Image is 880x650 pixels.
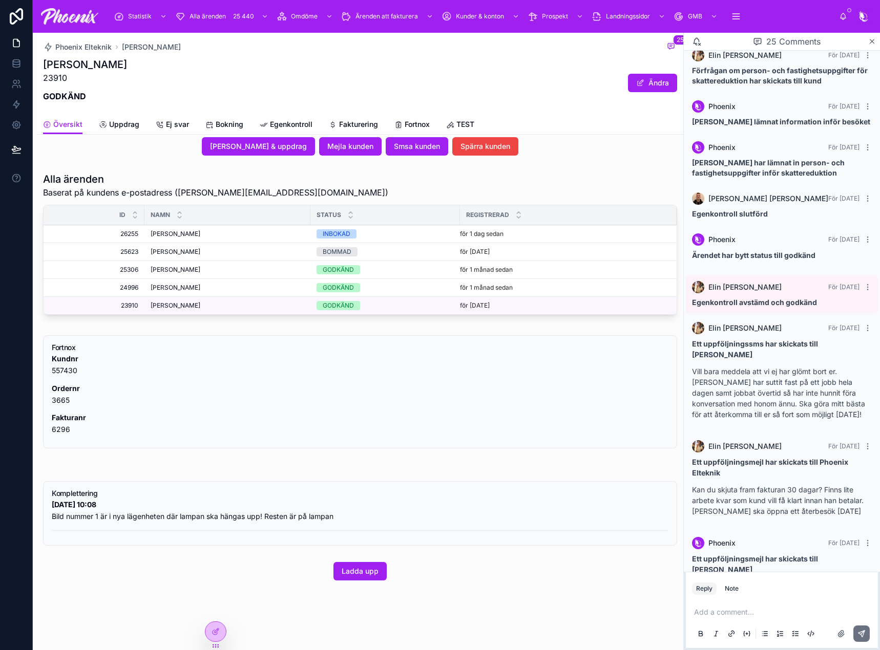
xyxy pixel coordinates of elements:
strong: Egenkontroll avstämd och godkänd [692,298,817,307]
a: 24996 [56,284,138,292]
span: För [DATE] [828,442,860,450]
strong: [PERSON_NAME] lämnat information inför besöket [692,117,870,126]
strong: Kundnr [52,354,78,363]
strong: Ett uppföljningsmejl har skickats till [PERSON_NAME] [692,554,818,574]
span: Phoenix [708,142,736,153]
span: För [DATE] [828,539,860,547]
span: Fakturering [339,119,378,129]
span: Omdöme [291,12,318,20]
span: Smsa kunden [394,141,440,151]
a: Prospekt [525,7,589,26]
span: För [DATE] [828,194,860,202]
a: för [DATE] [460,301,664,310]
p: Kan du skjuta fram fakturan 30 dagar? Finns lite arbete kvar som kund vill få klart innan han bet... [692,484,872,516]
span: För [DATE] [828,235,860,243]
a: Statistik [111,7,172,26]
h1: Alla ärenden [43,172,388,186]
button: Spärra kunden [452,137,518,156]
span: [PERSON_NAME] [151,266,200,274]
a: INBOKAD [317,229,454,239]
span: TEST [456,119,474,129]
span: GMB [688,12,702,20]
span: Ärenden att fakturera [355,12,418,20]
button: 25 [665,41,677,53]
div: INBOKAD [323,229,350,239]
p: 6296 [52,412,668,436]
p: Bild nummer 1 är i nya lägenheten där lampan ska hängas upp! Resten är på lampan [52,499,668,523]
button: Ändra [628,74,677,92]
span: Prospekt [542,12,568,20]
p: för 1 månad sedan [460,266,513,274]
a: Kunder & konton [438,7,525,26]
span: Egenkontroll [270,119,312,129]
span: Status [317,211,341,219]
a: Ej svar [156,115,189,136]
span: [PERSON_NAME] [151,284,200,292]
a: Alla ärenden25 440 [172,7,274,26]
strong: [PERSON_NAME] har lämnat in person- och fastighetsuppgifter inför skattereduktion [692,158,845,177]
span: Ladda upp [342,566,379,576]
h1: [PERSON_NAME] [43,57,127,72]
p: för [DATE] [460,301,490,310]
a: [PERSON_NAME] [151,266,304,274]
span: Baserat på kundens e-postadress ([PERSON_NAME][EMAIL_ADDRESS][DOMAIN_NAME]) [43,186,388,199]
span: Phoenix [708,101,736,112]
a: för [DATE] [460,248,664,256]
span: Statistik [128,12,152,20]
a: Ärenden att fakturera [338,7,438,26]
a: GMB [671,7,723,26]
p: för 1 månad sedan [460,284,513,292]
a: för 1 månad sedan [460,266,664,274]
p: 23910 [43,72,127,84]
a: 25306 [56,266,138,274]
a: Fortnox [394,115,430,136]
strong: Egenkontroll slutförd [692,209,768,218]
a: BOMMAD [317,247,454,256]
a: GODKÄND [317,301,454,310]
strong: Ett uppföljningsmejl har skickats till Phoenix Elteknik [692,458,848,477]
p: 557430 [52,353,668,377]
p: för [DATE] [460,248,490,256]
span: Alla ärenden [190,12,226,20]
span: Spärra kunden [460,141,510,151]
p: för 1 dag sedan [460,230,504,238]
span: [PERSON_NAME] [151,301,200,310]
span: 25 Comments [766,35,821,48]
div: 25 440 [230,10,257,23]
div: BOMMAD [323,247,351,256]
a: TEST [446,115,474,136]
div: Note [725,584,739,593]
span: NAMN [151,211,170,219]
span: 23910 [56,301,138,310]
button: Note [721,582,743,595]
span: För [DATE] [828,51,860,59]
a: för 1 månad sedan [460,284,664,292]
button: Mejla kunden [319,137,382,156]
a: [PERSON_NAME] [151,248,304,256]
a: 25623 [56,248,138,256]
span: Id [119,211,125,219]
span: Registrerad [466,211,509,219]
a: Bokning [205,115,243,136]
span: [PERSON_NAME] [151,248,200,256]
button: [PERSON_NAME] & uppdrag [202,137,315,156]
a: 26255 [56,230,138,238]
img: App logo [41,8,98,25]
span: [PERSON_NAME] [151,230,200,238]
span: För [DATE] [828,143,860,151]
span: För [DATE] [828,324,860,332]
button: Smsa kunden [386,137,448,156]
a: Fakturering [329,115,378,136]
span: Phoenix [708,538,736,548]
span: 25 [673,35,687,45]
a: [PERSON_NAME] [151,284,304,292]
a: Översikt [43,115,82,135]
strong: GODKÄND [43,91,86,101]
span: Uppdrag [109,119,139,129]
span: [PERSON_NAME] [122,42,181,52]
a: [PERSON_NAME] [151,301,304,310]
div: GODKÄND [323,265,354,274]
button: Reply [692,582,717,595]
